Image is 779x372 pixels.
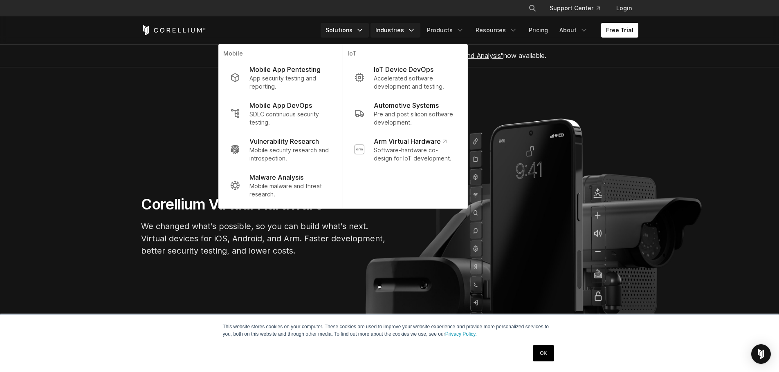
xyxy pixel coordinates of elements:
a: Resources [471,23,522,38]
p: Mobile malware and threat research. [249,182,331,198]
p: Malware Analysis [249,172,303,182]
button: Search [525,1,540,16]
div: Open Intercom Messenger [751,344,771,364]
h1: Corellium Virtual Hardware [141,195,386,214]
a: Industries [370,23,420,38]
div: Navigation Menu [321,23,638,38]
p: SDLC continuous security testing. [249,110,331,127]
a: Products [422,23,469,38]
p: Mobile [223,49,337,60]
p: We changed what's possible, so you can build what's next. Virtual devices for iOS, Android, and A... [141,220,386,257]
p: This website stores cookies on your computer. These cookies are used to improve your website expe... [223,323,557,338]
a: Mobile App Pentesting App security testing and reporting. [223,60,337,96]
p: Vulnerability Research [249,136,319,146]
a: Malware Analysis Mobile malware and threat research. [223,167,337,203]
p: App security testing and reporting. [249,74,331,91]
a: IoT Device DevOps Accelerated software development and testing. [348,60,462,96]
a: Pricing [524,23,553,38]
p: Mobile security research and introspection. [249,146,331,163]
a: OK [533,345,554,361]
a: Free Trial [601,23,638,38]
div: Navigation Menu [519,1,638,16]
a: Solutions [321,23,369,38]
a: Privacy Policy. [445,331,477,337]
a: Mobile App DevOps SDLC continuous security testing. [223,96,337,131]
a: Arm Virtual Hardware Software-hardware co-design for IoT development. [348,131,462,167]
a: Vulnerability Research Mobile security research and introspection. [223,131,337,167]
a: Corellium Home [141,25,206,35]
p: Pre and post silicon software development. [374,110,456,127]
a: Automotive Systems Pre and post silicon software development. [348,96,462,131]
p: Mobile App Pentesting [249,65,321,74]
a: About [555,23,593,38]
p: Arm Virtual Hardware [374,136,446,146]
a: Login [610,1,638,16]
p: Software-hardware co-design for IoT development. [374,146,456,163]
p: Accelerated software development and testing. [374,74,456,91]
p: Mobile App DevOps [249,100,312,110]
p: IoT Device DevOps [374,65,433,74]
p: IoT [348,49,462,60]
p: Automotive Systems [374,100,439,110]
a: Support Center [543,1,606,16]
